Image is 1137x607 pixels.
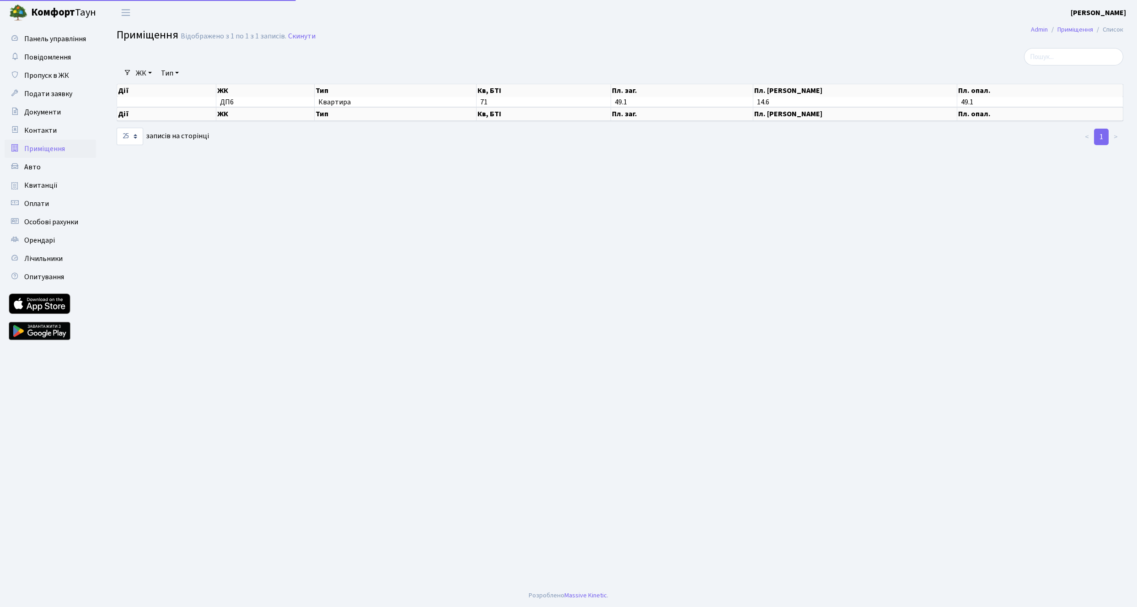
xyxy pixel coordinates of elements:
span: Оплати [24,199,49,209]
a: Тип [157,65,182,81]
label: записів на сторінці [117,128,209,145]
span: 71 [480,97,488,107]
span: Особові рахунки [24,217,78,227]
span: 49.1 [961,97,973,107]
a: Приміщення [1057,25,1093,34]
th: ЖК [216,84,315,97]
nav: breadcrumb [1017,20,1137,39]
a: Авто [5,158,96,176]
img: logo.png [9,4,27,22]
span: Приміщення [117,27,178,43]
th: Тип [315,84,476,97]
a: Лічильники [5,249,96,268]
a: Орендарі [5,231,96,249]
span: Повідомлення [24,52,71,62]
span: ДП6 [220,98,311,106]
a: Особові рахунки [5,213,96,231]
th: Кв, БТІ [477,107,611,121]
a: [PERSON_NAME] [1071,7,1126,18]
button: Переключити навігацію [114,5,137,20]
span: Документи [24,107,61,117]
th: Дії [117,107,216,121]
th: Пл. [PERSON_NAME] [753,84,957,97]
span: Приміщення [24,144,65,154]
th: Тип [315,107,476,121]
a: Admin [1031,25,1048,34]
a: Контакти [5,121,96,140]
input: Пошук... [1024,48,1123,65]
th: Пл. заг. [611,84,753,97]
span: 49.1 [615,97,627,107]
a: Оплати [5,195,96,213]
span: Квитанції [24,180,58,190]
span: Панель управління [24,34,86,44]
a: Повідомлення [5,48,96,66]
th: Пл. [PERSON_NAME] [753,107,957,121]
b: Комфорт [31,5,75,20]
span: Таун [31,5,96,21]
a: Документи [5,103,96,121]
span: Лічильники [24,254,63,264]
th: Кв, БТІ [477,84,611,97]
a: Приміщення [5,140,96,158]
a: Панель управління [5,30,96,48]
span: 14.6 [757,97,769,107]
th: Пл. заг. [611,107,753,121]
span: Пропуск в ЖК [24,70,69,81]
a: Подати заявку [5,85,96,103]
span: Орендарі [24,235,55,245]
span: Квартира [318,98,472,106]
a: Massive Kinetic [564,591,607,600]
span: Опитування [24,272,64,282]
a: 1 [1094,129,1109,145]
th: Пл. опал. [957,84,1123,97]
b: [PERSON_NAME] [1071,8,1126,18]
th: ЖК [216,107,315,121]
span: Подати заявку [24,89,72,99]
span: Контакти [24,125,57,135]
a: ЖК [132,65,156,81]
a: Скинути [288,32,316,41]
div: Розроблено . [529,591,608,601]
a: Квитанції [5,176,96,195]
a: Пропуск в ЖК [5,66,96,85]
th: Пл. опал. [957,107,1123,121]
li: Список [1093,25,1123,35]
a: Опитування [5,268,96,286]
th: Дії [117,84,216,97]
select: записів на сторінці [117,128,143,145]
div: Відображено з 1 по 1 з 1 записів. [181,32,286,41]
span: Авто [24,162,41,172]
